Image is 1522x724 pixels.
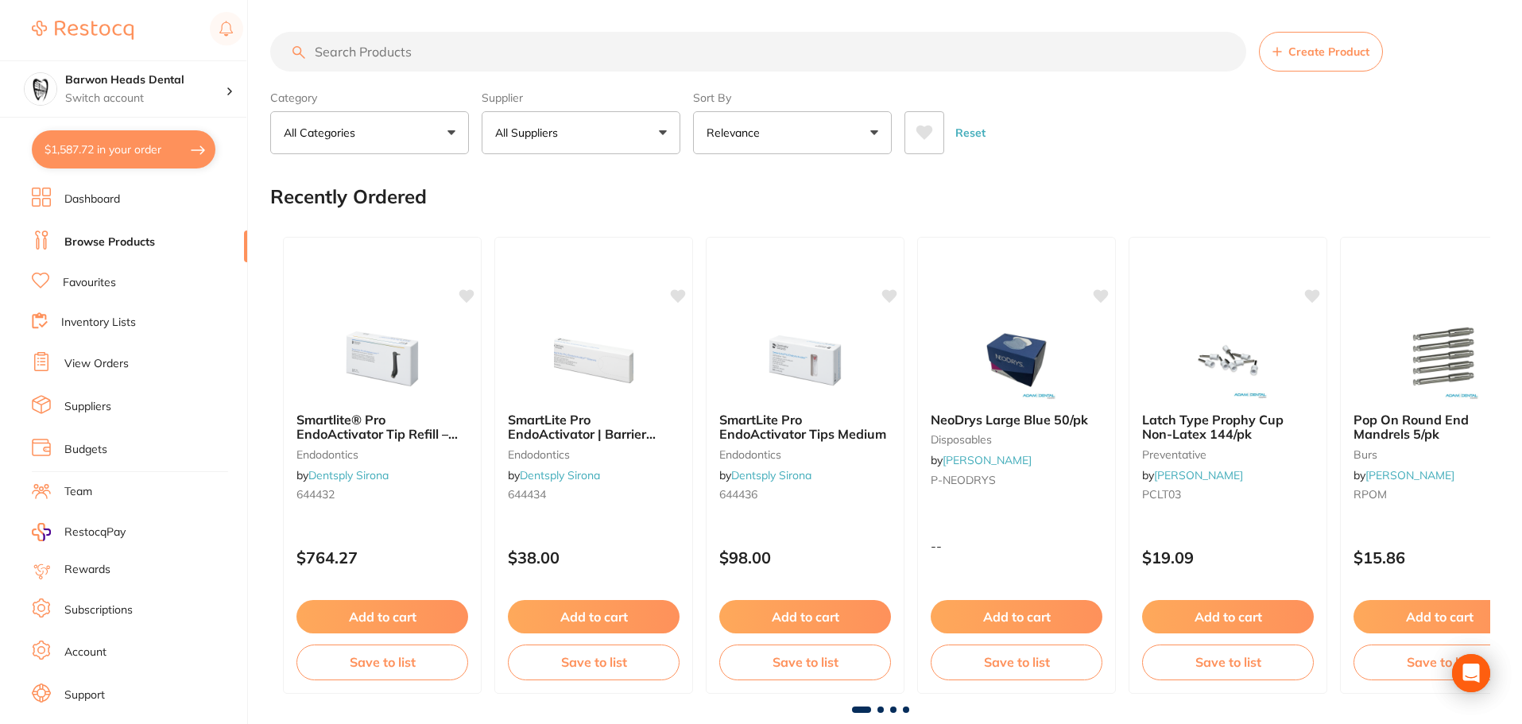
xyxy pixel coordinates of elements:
span: by [931,453,1032,467]
img: Barwon Heads Dental [25,73,56,105]
a: Support [64,687,105,703]
b: SmartLite Pro EndoActivator Tips Medium [719,412,891,442]
small: preventative [1142,448,1314,461]
a: Budgets [64,442,107,458]
span: by [508,468,600,482]
span: by [296,468,389,482]
a: Dashboard [64,192,120,207]
a: Dentsply Sirona [731,468,811,482]
a: Account [64,645,107,660]
label: Category [270,91,469,105]
a: [PERSON_NAME] [1365,468,1454,482]
button: Save to list [508,645,680,679]
a: RestocqPay [32,523,126,541]
img: SmartLite Pro EndoActivator Tips Medium [753,320,857,400]
button: All Categories [270,111,469,154]
p: Relevance [707,125,766,141]
a: [PERSON_NAME] [943,453,1032,467]
p: $19.09 [1142,548,1314,567]
img: Smartlite® Pro EndoActivator Tip Refill – Replacement for EAD100 [331,320,434,400]
button: All Suppliers [482,111,680,154]
a: Team [64,484,92,500]
h4: Barwon Heads Dental [65,72,226,88]
button: Save to list [296,645,468,679]
a: Rewards [64,562,110,578]
p: $98.00 [719,548,891,567]
button: Add to cart [719,600,891,633]
p: $38.00 [508,548,680,567]
small: 644434 [508,488,680,501]
small: endodontics [296,448,468,461]
label: Supplier [482,91,680,105]
div: Open Intercom Messenger [1452,654,1490,692]
img: NeoDrys Large Blue 50/pk [965,320,1068,400]
button: Add to cart [1142,600,1314,633]
b: NeoDrys Large Blue 50/pk [931,412,1102,427]
img: Pop On Round End Mandrels 5/pk [1388,320,1491,400]
span: Create Product [1288,45,1369,58]
small: 644432 [296,488,468,501]
a: Favourites [63,275,116,291]
small: PCLT03 [1142,488,1314,501]
small: endodontics [719,448,891,461]
small: endodontics [508,448,680,461]
span: RestocqPay [64,525,126,540]
small: 644436 [719,488,891,501]
a: [PERSON_NAME] [1154,468,1243,482]
p: Switch account [65,91,226,106]
a: Dentsply Sirona [308,468,389,482]
button: Save to list [719,645,891,679]
a: Restocq Logo [32,12,134,48]
button: Create Product [1259,32,1383,72]
img: SmartLite Pro EndoActivator | Barrier Sleeves [542,320,645,400]
label: Sort By [693,91,892,105]
button: Add to cart [296,600,468,633]
span: by [719,468,811,482]
button: Reset [951,111,990,154]
b: Smartlite® Pro EndoActivator Tip Refill – Replacement for EAD100 [296,412,468,442]
a: Dentsply Sirona [520,468,600,482]
b: SmartLite Pro EndoActivator | Barrier Sleeves [508,412,680,442]
img: Latch Type Prophy Cup Non-Latex 144/pk [1176,320,1280,400]
small: P-NEODRYS [931,474,1102,486]
h2: Recently Ordered [270,186,427,208]
button: Relevance [693,111,892,154]
img: RestocqPay [32,523,51,541]
button: Save to list [1142,645,1314,679]
a: Browse Products [64,234,155,250]
a: Suppliers [64,399,111,415]
div: -- [918,539,1115,553]
span: by [1354,468,1454,482]
img: Restocq Logo [32,21,134,40]
button: Add to cart [508,600,680,633]
input: Search Products [270,32,1246,72]
button: Save to list [931,645,1102,679]
a: Subscriptions [64,602,133,618]
p: All Suppliers [495,125,564,141]
p: $764.27 [296,548,468,567]
p: All Categories [284,125,362,141]
a: Inventory Lists [61,315,136,331]
b: Latch Type Prophy Cup Non-Latex 144/pk [1142,412,1314,442]
a: View Orders [64,356,129,372]
button: $1,587.72 in your order [32,130,215,168]
button: Add to cart [931,600,1102,633]
small: disposables [931,433,1102,446]
span: by [1142,468,1243,482]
